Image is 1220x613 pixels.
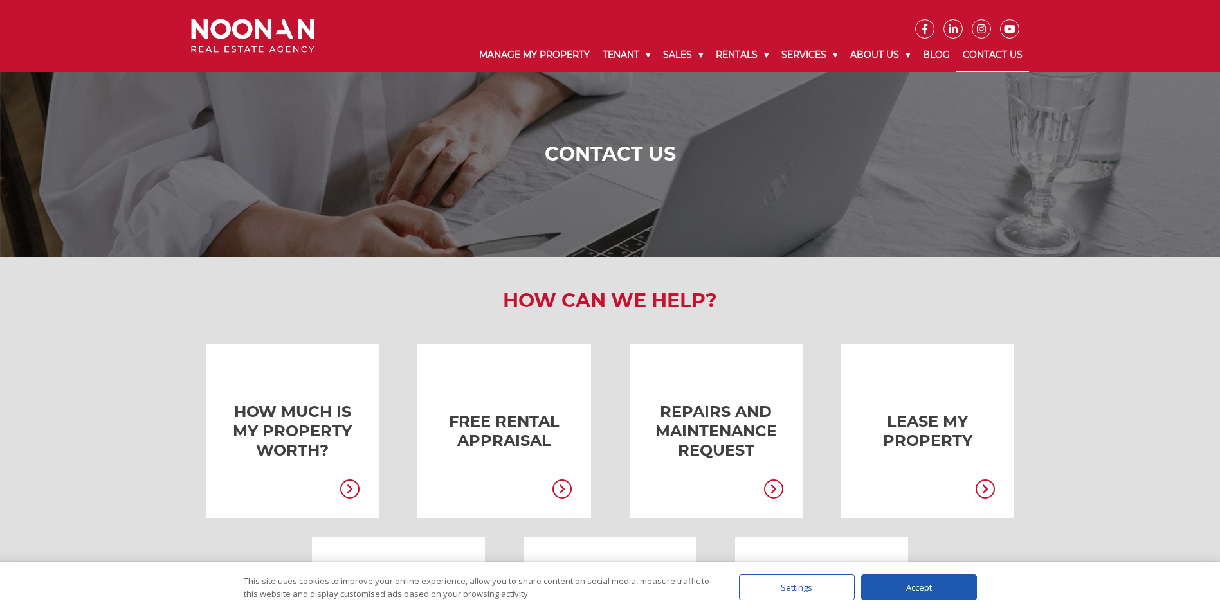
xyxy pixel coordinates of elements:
[596,39,657,71] a: Tenant
[473,39,596,71] a: Manage My Property
[244,574,713,600] div: This site uses cookies to improve your online experience, allow you to share content on social me...
[775,39,844,71] a: Services
[709,39,775,71] a: Rentals
[657,39,709,71] a: Sales
[194,143,1026,166] h1: Contact Us
[191,19,314,53] img: Noonan Real Estate Agency
[739,574,855,600] div: Settings
[181,289,1039,312] h2: How Can We Help?
[844,39,916,71] a: About Us
[861,574,977,600] div: Accept
[916,39,956,71] a: Blog
[956,39,1029,72] a: Contact Us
